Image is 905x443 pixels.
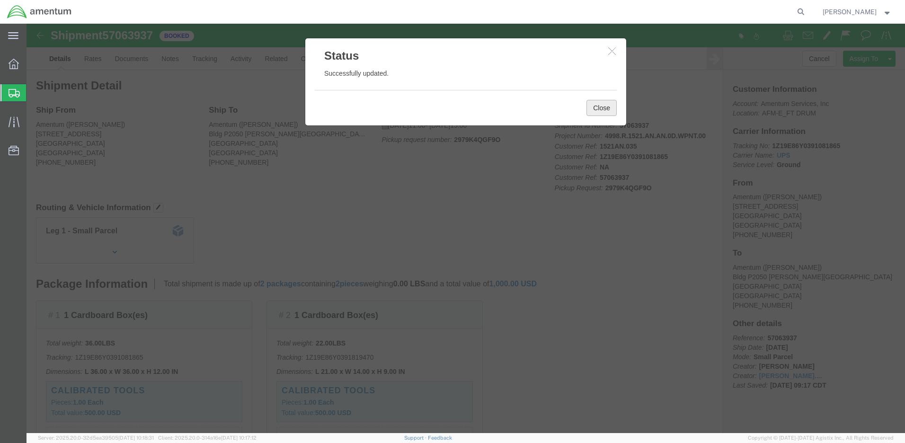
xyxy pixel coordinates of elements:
[38,435,154,441] span: Server: 2025.20.0-32d5ea39505
[748,434,894,442] span: Copyright © [DATE]-[DATE] Agistix Inc., All Rights Reserved
[428,435,452,441] a: Feedback
[221,435,257,441] span: [DATE] 10:17:12
[404,435,428,441] a: Support
[823,7,877,17] span: Kyle Recor
[7,5,72,19] img: logo
[158,435,257,441] span: Client: 2025.20.0-314a16e
[118,435,154,441] span: [DATE] 10:18:31
[822,6,892,18] button: [PERSON_NAME]
[27,24,905,433] iframe: FS Legacy Container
